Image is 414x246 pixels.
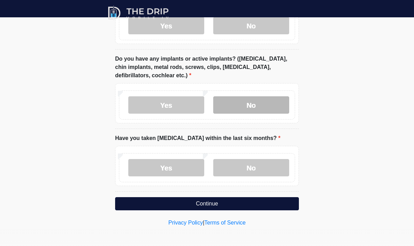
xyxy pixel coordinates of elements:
label: Have you taken [MEDICAL_DATA] within the last six months? [115,134,281,142]
a: | [203,220,204,226]
img: The Drip Mobile IV Logo [108,5,169,21]
button: Continue [115,197,299,210]
label: Do you have any implants or active implants? ([MEDICAL_DATA], chin implants, metal rods, screws, ... [115,55,299,80]
a: Terms of Service [204,220,245,226]
label: No [213,159,289,176]
a: Privacy Policy [169,220,203,226]
label: Yes [128,159,204,176]
label: No [213,96,289,114]
label: Yes [128,96,204,114]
